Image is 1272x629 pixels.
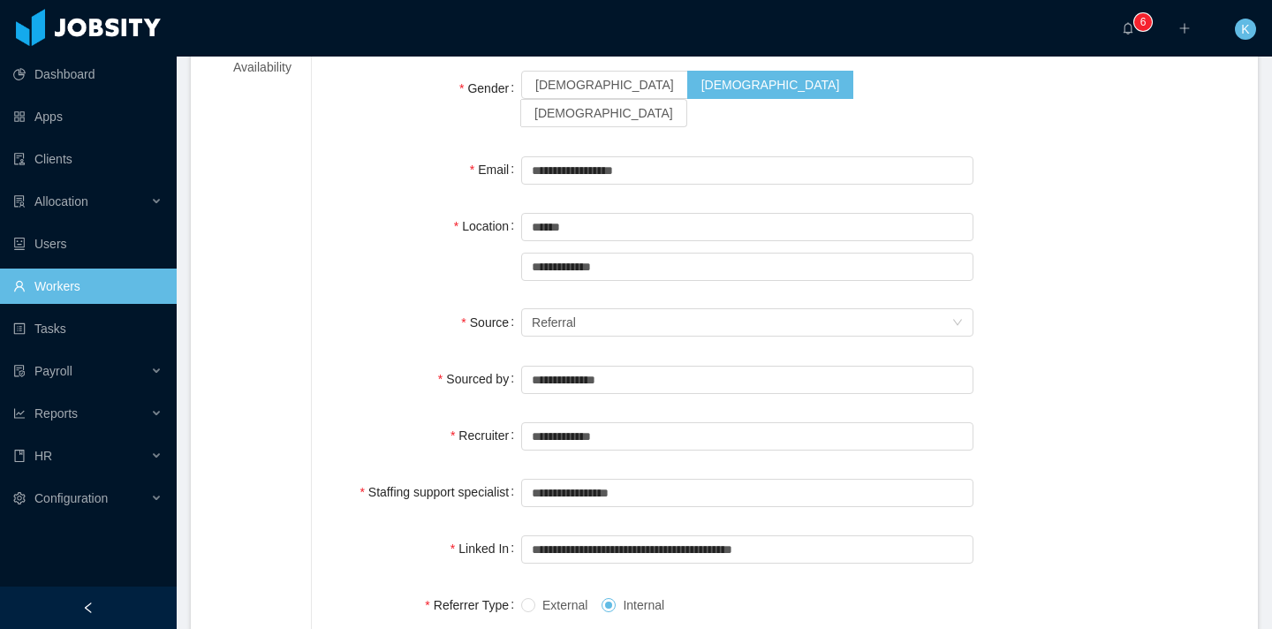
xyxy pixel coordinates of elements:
[459,81,521,95] label: Gender
[535,598,594,612] span: External
[438,372,521,386] label: Sourced by
[450,428,521,443] label: Recruiter
[1140,13,1147,31] p: 6
[1122,22,1134,34] i: icon: bell
[13,57,163,92] a: icon: pie-chartDashboard
[13,99,163,134] a: icon: appstoreApps
[521,535,973,564] input: Linked In
[532,309,576,336] div: Referral
[521,156,973,185] input: Email
[535,78,674,92] span: [DEMOGRAPHIC_DATA]
[425,598,521,612] label: Referrer Type
[34,449,52,463] span: HR
[1134,13,1152,31] sup: 6
[1178,22,1191,34] i: icon: plus
[13,226,163,261] a: icon: robotUsers
[534,106,673,120] span: [DEMOGRAPHIC_DATA]
[212,51,313,84] div: Availability
[360,485,521,499] label: Staffing support specialist
[701,78,840,92] span: [DEMOGRAPHIC_DATA]
[13,450,26,462] i: icon: book
[454,219,521,233] label: Location
[13,141,163,177] a: icon: auditClients
[13,365,26,377] i: icon: file-protect
[1241,19,1249,40] span: K
[34,194,88,208] span: Allocation
[616,598,671,612] span: Internal
[450,542,521,556] label: Linked In
[34,406,78,421] span: Reports
[34,491,108,505] span: Configuration
[13,195,26,208] i: icon: solution
[461,315,521,330] label: Source
[13,407,26,420] i: icon: line-chart
[13,492,26,504] i: icon: setting
[13,269,163,304] a: icon: userWorkers
[34,364,72,378] span: Payroll
[470,163,521,177] label: Email
[13,311,163,346] a: icon: profileTasks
